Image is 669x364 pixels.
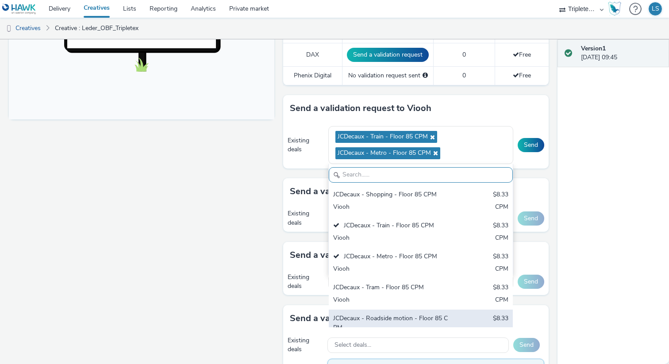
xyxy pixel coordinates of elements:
div: Please select a deal below and click on Send to send a validation request to Phenix Digital. [423,71,428,80]
div: $8.33 [493,283,508,293]
td: Phenix Digital [283,67,342,85]
div: JCDecaux - Roadside motion - Floor 85 CPM [333,314,449,332]
h3: Send a validation request to Viooh [290,102,431,115]
div: CPM [495,295,508,306]
span: 0 [462,50,466,59]
h3: Send a validation request to MyAdbooker [290,249,461,262]
div: Viooh [333,234,449,244]
div: CPM [495,264,508,275]
div: JCDecaux - Train - Floor 85 CPM [333,221,449,231]
td: DAX [283,43,342,67]
span: 0 [462,71,466,80]
a: Creative : Leder_OBF_Tripletex [50,18,143,39]
strong: Version 1 [581,44,606,53]
input: Search...... [329,167,513,183]
button: Send [518,275,544,289]
div: Existing deals [288,273,324,291]
div: Existing deals [288,209,324,227]
div: JCDecaux - Tram - Floor 85 CPM [333,283,449,293]
a: Hawk Academy [608,2,625,16]
div: Viooh [333,203,449,213]
div: [DATE] 09:45 [581,44,662,62]
div: No validation request sent [347,71,429,80]
button: Send a validation request [347,48,429,62]
div: Existing deals [288,136,324,154]
div: CPM [495,203,508,213]
span: JCDecaux - Metro - Floor 85 CPM [338,149,431,157]
div: Viooh [333,264,449,275]
div: Existing deals [288,336,323,354]
h3: Send a validation request to Broadsign [290,185,450,198]
button: Send [518,138,544,152]
span: JCDecaux - Train - Floor 85 CPM [338,133,428,141]
div: $8.33 [493,190,508,200]
img: Hawk Academy [608,2,621,16]
div: Viooh [333,295,449,306]
button: Send [518,211,544,226]
div: $8.33 [493,314,508,332]
button: Send [513,338,540,352]
div: JCDecaux - Shopping - Floor 85 CPM [333,190,449,200]
div: $8.33 [493,252,508,262]
div: JCDecaux - Metro - Floor 85 CPM [333,252,449,262]
div: CPM [495,234,508,244]
span: Free [513,50,531,59]
div: $8.33 [493,221,508,231]
img: undefined Logo [2,4,36,15]
h3: Send a validation request to Phenix Digital [290,312,464,325]
img: dooh [4,24,13,33]
div: LS [652,2,659,15]
span: Select deals... [334,341,371,349]
span: Free [513,71,531,80]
